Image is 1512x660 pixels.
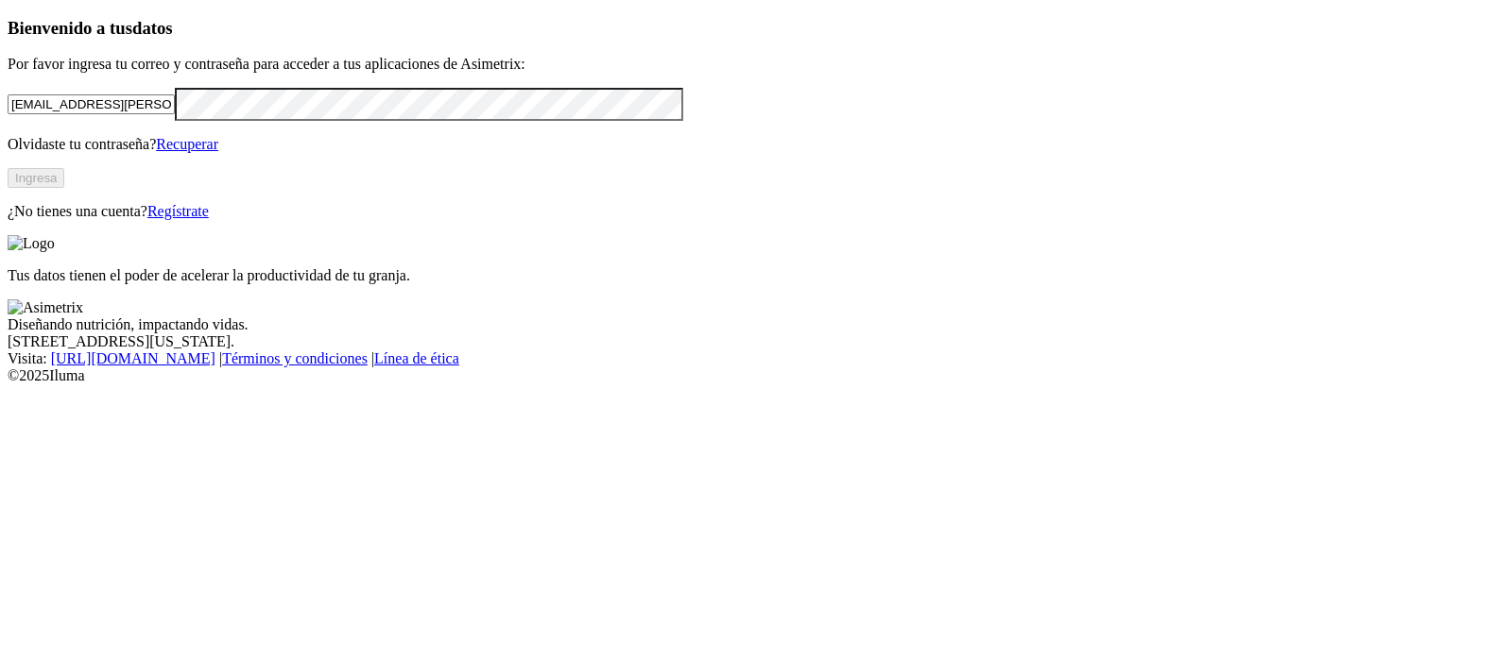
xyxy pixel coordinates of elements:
h3: Bienvenido a tus [8,18,1504,39]
img: Logo [8,235,55,252]
p: Olvidaste tu contraseña? [8,136,1504,153]
div: Visita : | | [8,350,1504,367]
input: Tu correo [8,94,175,114]
p: Tus datos tienen el poder de acelerar la productividad de tu granja. [8,267,1504,284]
a: [URL][DOMAIN_NAME] [51,350,215,366]
a: Regístrate [147,203,209,219]
button: Ingresa [8,168,64,188]
div: Diseñando nutrición, impactando vidas. [8,316,1504,333]
img: Asimetrix [8,299,83,316]
a: Términos y condiciones [222,350,368,366]
a: Línea de ética [374,350,459,366]
p: Por favor ingresa tu correo y contraseña para acceder a tus aplicaciones de Asimetrix: [8,56,1504,73]
div: © 2025 Iluma [8,367,1504,384]
p: ¿No tienes una cuenta? [8,203,1504,220]
div: [STREET_ADDRESS][US_STATE]. [8,333,1504,350]
span: datos [132,18,173,38]
a: Recuperar [156,136,218,152]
